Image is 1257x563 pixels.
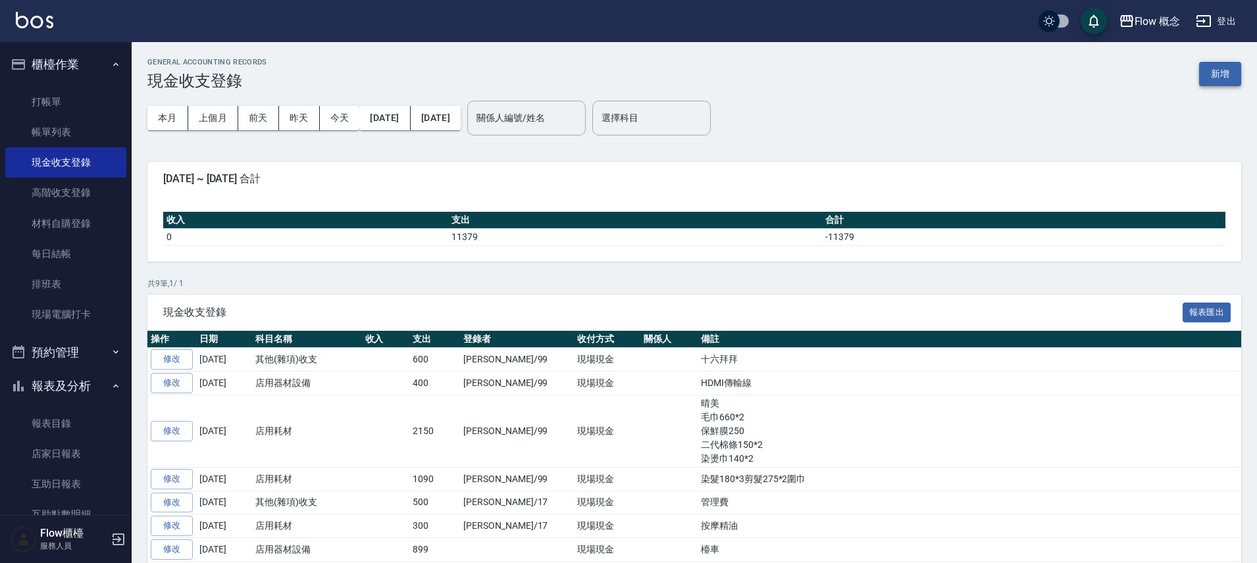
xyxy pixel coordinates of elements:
[1199,62,1241,86] button: 新增
[1183,305,1231,318] a: 報表匯出
[196,331,252,348] th: 日期
[196,348,252,372] td: [DATE]
[1114,8,1186,35] button: Flow 概念
[40,540,107,552] p: 服務人員
[460,491,574,514] td: [PERSON_NAME]/17
[252,467,362,491] td: 店用耗材
[151,421,193,441] a: 修改
[640,331,698,348] th: 關係人
[11,526,37,552] img: Person
[574,514,640,538] td: 現場現金
[252,372,362,395] td: 店用器材設備
[698,348,1241,372] td: 十六拜拜
[16,12,53,28] img: Logo
[460,372,574,395] td: [PERSON_NAME]/99
[698,514,1241,538] td: 按摩精油
[409,348,460,372] td: 600
[698,538,1241,562] td: 檯車
[163,172,1225,185] span: [DATE] ~ [DATE] 合計
[252,348,362,372] td: 其他(雜項)收支
[252,538,362,562] td: 店用器材設備
[409,538,460,562] td: 899
[409,395,460,467] td: 2150
[698,491,1241,514] td: 管理費
[196,372,252,395] td: [DATE]
[163,228,448,245] td: 0
[151,469,193,489] a: 修改
[5,47,126,82] button: 櫃檯作業
[460,348,574,372] td: [PERSON_NAME]/99
[320,106,360,130] button: 今天
[698,331,1241,348] th: 備註
[574,348,640,372] td: 現場現金
[1199,67,1241,80] a: 新增
[151,373,193,393] a: 修改
[147,58,267,66] h2: GENERAL ACCOUNTING RECORDS
[196,467,252,491] td: [DATE]
[1183,303,1231,323] button: 報表匯出
[1081,8,1107,34] button: save
[409,372,460,395] td: 400
[238,106,279,130] button: 前天
[411,106,461,130] button: [DATE]
[196,491,252,514] td: [DATE]
[252,331,362,348] th: 科目名稱
[147,72,267,90] h3: 現金收支登錄
[151,493,193,513] a: 修改
[5,178,126,208] a: 高階收支登錄
[574,467,640,491] td: 現場現金
[822,212,1225,229] th: 合計
[163,212,448,229] th: 收入
[362,331,410,348] th: 收入
[574,491,640,514] td: 現場現金
[1191,9,1241,34] button: 登出
[5,299,126,330] a: 現場電腦打卡
[151,516,193,536] a: 修改
[460,514,574,538] td: [PERSON_NAME]/17
[5,269,126,299] a: 排班表
[188,106,238,130] button: 上個月
[1135,13,1181,30] div: Flow 概念
[448,212,822,229] th: 支出
[5,408,126,439] a: 報表目錄
[574,331,640,348] th: 收付方式
[151,539,193,560] a: 修改
[359,106,410,130] button: [DATE]
[5,439,126,469] a: 店家日報表
[460,467,574,491] td: [PERSON_NAME]/99
[448,228,822,245] td: 11379
[460,331,574,348] th: 登錄者
[147,331,196,348] th: 操作
[698,467,1241,491] td: 染髮180*3剪髮275*2圍巾
[196,538,252,562] td: [DATE]
[147,106,188,130] button: 本月
[409,514,460,538] td: 300
[5,117,126,147] a: 帳單列表
[196,514,252,538] td: [DATE]
[5,335,126,370] button: 預約管理
[5,469,126,499] a: 互助日報表
[698,395,1241,467] td: 晴美 毛巾660*2 保鮮膜250 二代棉條150*2 染燙巾140*2
[151,349,193,370] a: 修改
[252,491,362,514] td: 其他(雜項)收支
[147,278,1241,289] p: 共 9 筆, 1 / 1
[409,491,460,514] td: 500
[5,239,126,269] a: 每日結帳
[163,306,1183,319] span: 現金收支登錄
[196,395,252,467] td: [DATE]
[5,208,126,239] a: 材料自購登錄
[279,106,320,130] button: 昨天
[5,369,126,403] button: 報表及分析
[574,395,640,467] td: 現場現金
[574,372,640,395] td: 現場現金
[252,395,362,467] td: 店用耗材
[5,499,126,529] a: 互助點數明細
[409,467,460,491] td: 1090
[460,395,574,467] td: [PERSON_NAME]/99
[5,87,126,117] a: 打帳單
[5,147,126,178] a: 現金收支登錄
[40,527,107,540] h5: Flow櫃檯
[574,538,640,562] td: 現場現金
[409,331,460,348] th: 支出
[698,372,1241,395] td: HDMI傳輸線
